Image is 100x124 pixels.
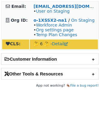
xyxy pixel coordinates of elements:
[2,53,98,65] h2: Customer Information
[1,83,99,89] footer: App not working? 🪳
[52,41,68,46] a: Detail
[11,18,28,23] strong: Org ID:
[2,68,98,79] h2: Other Tools & Resources
[71,18,95,23] a: On Staging
[36,27,73,32] a: Org settings page
[11,4,26,9] strong: Email:
[70,84,99,87] a: File a bug report!
[36,23,72,27] a: Workforce Admin
[68,18,70,23] strong: /
[33,18,67,23] a: o-1XSSX2-na1
[36,9,70,14] a: User on Staging
[33,23,77,37] span: • • •
[30,40,98,49] td: 🤔 6 🤔 -
[33,9,70,14] span: •
[6,41,20,46] strong: CLS:
[36,32,77,37] a: Temp Plan Changes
